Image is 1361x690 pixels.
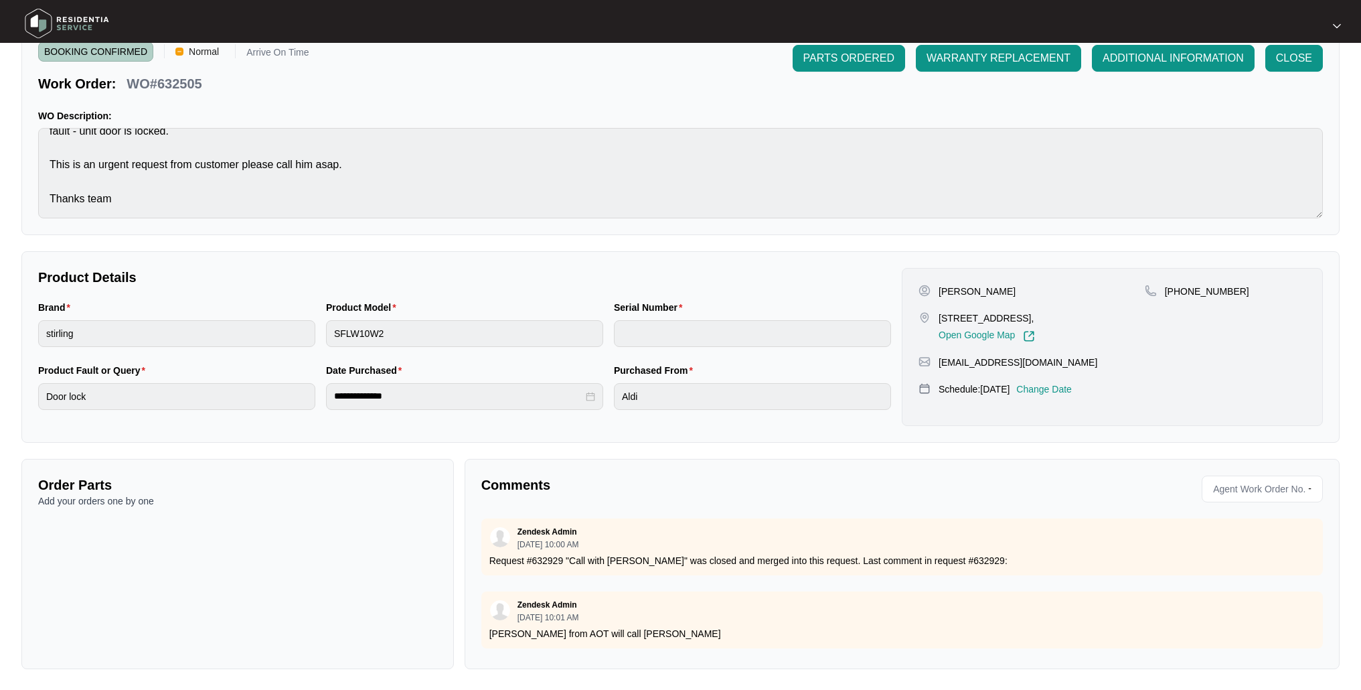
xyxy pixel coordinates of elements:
img: map-pin [1145,285,1157,297]
p: Request #632929 "Call with [PERSON_NAME]" was closed and merged into this request. Last comment i... [489,554,1315,567]
p: [EMAIL_ADDRESS][DOMAIN_NAME] [939,356,1097,369]
input: Product Model [326,320,603,347]
img: dropdown arrow [1333,23,1341,29]
span: Agent Work Order No. [1208,479,1305,499]
p: [PHONE_NUMBER] [1165,285,1249,298]
span: Normal [183,42,224,62]
span: ADDITIONAL INFORMATION [1103,50,1244,66]
img: map-pin [918,312,931,324]
input: Brand [38,320,315,347]
button: ADDITIONAL INFORMATION [1092,45,1255,72]
input: Purchased From [614,383,891,410]
img: Vercel Logo [175,48,183,56]
img: user-pin [918,285,931,297]
button: WARRANTY REPLACEMENT [916,45,1081,72]
p: [PERSON_NAME] from AOT will call [PERSON_NAME] [489,627,1315,640]
img: residentia service logo [20,3,114,44]
label: Purchased From [614,364,698,377]
p: Order Parts [38,476,437,494]
a: Open Google Map [939,330,1035,342]
img: map-pin [918,356,931,368]
p: Work Order: [38,74,116,93]
span: CLOSE [1276,50,1312,66]
label: Brand [38,301,76,314]
img: user.svg [490,527,510,547]
p: [DATE] 10:01 AM [517,614,579,622]
p: Schedule: [DATE] [939,383,1010,396]
input: Product Fault or Query [38,383,315,410]
p: [PERSON_NAME] [939,285,1016,298]
span: WARRANTY REPLACEMENT [927,50,1070,66]
img: Link-External [1023,330,1035,342]
p: Add your orders one by one [38,494,437,508]
img: map-pin [918,383,931,395]
input: Serial Number [614,320,891,347]
button: CLOSE [1265,45,1323,72]
label: Date Purchased [326,364,407,377]
img: user.svg [490,600,510,620]
label: Product Model [326,301,402,314]
label: Serial Number [614,301,688,314]
p: WO#632505 [127,74,202,93]
p: Zendesk Admin [517,600,577,610]
p: Arrive On Time [246,48,309,62]
p: Change Date [1016,383,1072,396]
button: PARTS ORDERED [793,45,905,72]
p: Zendesk Admin [517,527,577,537]
input: Date Purchased [334,389,583,403]
span: BOOKING CONFIRMED [38,42,153,62]
p: - [1308,479,1317,499]
p: [DATE] 10:00 AM [517,541,579,549]
p: WO Description: [38,109,1323,123]
p: [STREET_ADDRESS], [939,312,1035,325]
label: Product Fault or Query [38,364,151,377]
p: Comments [481,476,893,494]
span: PARTS ORDERED [803,50,894,66]
textarea: fault - unit door is locked. This is an urgent request from customer please call him asap. Thanks... [38,128,1323,218]
p: Product Details [38,268,891,287]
